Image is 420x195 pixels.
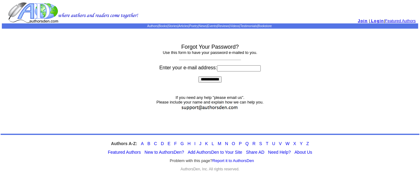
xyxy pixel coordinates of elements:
[268,150,291,155] a: Need Help?
[259,141,262,146] a: S
[194,141,196,146] a: I
[285,141,289,146] a: W
[245,141,249,146] a: Q
[239,141,242,146] a: P
[199,141,201,146] a: J
[159,24,167,28] a: Books
[170,158,254,163] font: Problem with this page?
[154,141,157,146] a: C
[181,44,239,50] font: Forgot Your Password?
[266,141,268,146] a: T
[258,24,272,28] a: Bookstore
[205,141,208,146] a: K
[2,24,418,28] p: | | | | | | | | | |
[218,141,221,146] a: M
[189,24,198,28] a: Poetry
[147,141,150,146] a: B
[252,141,256,146] a: R
[230,24,239,28] a: Videos
[232,141,235,146] a: O
[145,150,184,155] a: New to AuthorsDen?
[168,141,170,146] a: E
[188,150,242,155] a: Add AuthorsDen to Your Site
[141,141,144,146] a: A
[157,95,263,112] font: If you need any help "please email us". Please include your name and explain how we can help you.
[295,150,312,155] a: About Us
[369,18,416,23] font: | |
[1,167,419,171] div: AuthorsDen, Inc. All rights reserved.
[306,141,309,146] a: Z
[358,18,368,23] a: Join
[272,141,275,146] a: U
[212,141,214,146] a: L
[370,18,384,23] a: Login
[208,24,217,28] a: Events
[161,141,164,146] a: D
[159,65,261,70] font: Enter your e-mail address:
[180,141,184,146] a: G
[279,141,282,146] a: V
[225,141,228,146] a: N
[8,2,138,23] img: logo.gif
[199,24,207,28] a: News
[174,141,177,146] a: F
[371,18,384,23] span: Login
[212,158,254,163] a: Report it to AuthorsDen
[218,24,229,28] a: Reviews
[147,24,158,28] a: Authors
[188,141,191,146] a: H
[111,141,137,146] strong: Authors A-Z:
[178,24,188,28] a: Articles
[300,141,303,146] a: Y
[240,24,257,28] a: Testimonials
[293,141,296,146] a: X
[180,104,240,111] img: support.jpg
[168,24,177,28] a: Stories
[108,150,141,155] a: Featured Authors
[385,18,416,23] a: Featured Authors
[246,150,264,155] a: Share AD
[163,50,257,55] font: Use this form to have your password e-mailed to you.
